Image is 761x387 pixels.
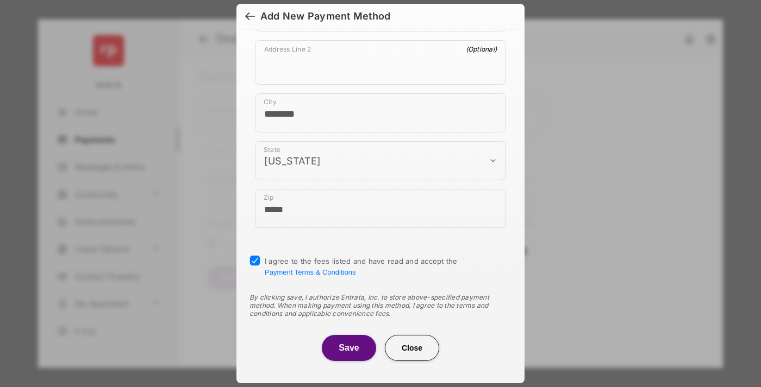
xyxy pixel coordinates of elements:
button: Save [322,335,376,361]
div: payment_method_screening[postal_addresses][administrativeArea] [255,141,506,180]
button: Close [385,335,439,361]
button: I agree to the fees listed and have read and accept the [265,268,355,276]
div: payment_method_screening[postal_addresses][addressLine2] [255,40,506,85]
div: payment_method_screening[postal_addresses][locality] [255,93,506,132]
div: By clicking save, I authorize Entrata, Inc. to store above-specified payment method. When making ... [249,293,512,318]
div: Add New Payment Method [260,10,390,22]
span: I agree to the fees listed and have read and accept the [265,257,458,276]
div: payment_method_screening[postal_addresses][postalCode] [255,189,506,228]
